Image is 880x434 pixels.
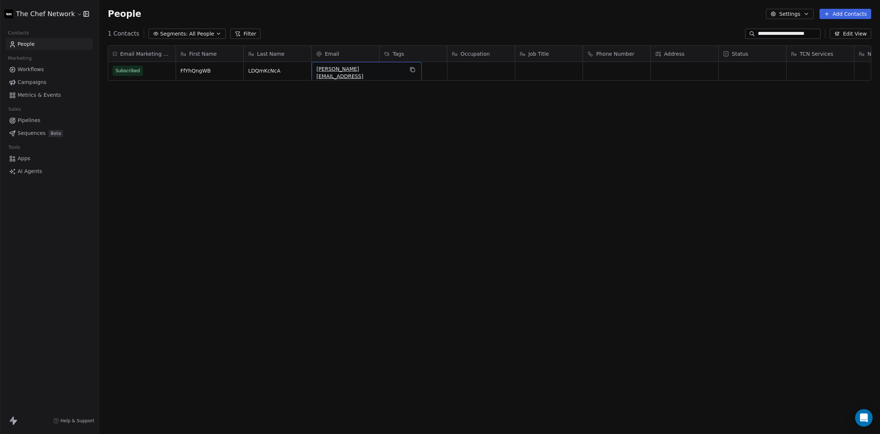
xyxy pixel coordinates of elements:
span: Beta [48,130,63,137]
span: Contacts [5,27,32,38]
a: Metrics & Events [6,89,93,101]
span: Metrics & Events [18,91,61,99]
span: Email Marketing Consent [120,50,171,58]
span: LDQmKcNcA [248,67,307,74]
span: AI Agents [18,168,42,175]
span: FfYhQngWB [180,67,239,74]
div: First Name [176,46,243,62]
span: People [18,40,35,48]
a: Campaigns [6,76,93,88]
div: Phone Number [583,46,650,62]
div: TCN Services [786,46,854,62]
a: Help & Support [53,418,94,424]
a: Pipelines [6,114,93,126]
span: All People [189,30,214,38]
span: Campaigns [18,78,46,86]
span: Status [732,50,748,58]
span: Subscribed [115,67,140,74]
div: Status [719,46,786,62]
span: First Name [189,50,217,58]
span: TCN Services [800,50,833,58]
span: Tools [5,142,23,153]
button: Settings [766,9,813,19]
button: Add Contacts [819,9,871,19]
img: 474584105_122107189682724606_8841237860839550609_n.jpg [4,10,13,18]
span: Segments: [160,30,188,38]
span: Address [664,50,685,58]
span: Occupation [461,50,490,58]
button: Filter [230,29,261,39]
a: Apps [6,152,93,165]
span: Workflows [18,66,44,73]
a: AI Agents [6,165,93,177]
span: [PERSON_NAME][EMAIL_ADDRESS][PERSON_NAME][DOMAIN_NAME] [316,65,404,87]
span: Pipelines [18,117,40,124]
div: Open Intercom Messenger [855,409,873,427]
span: People [108,8,141,19]
div: Occupation [447,46,515,62]
div: Last Name [244,46,311,62]
span: The Chef Network [16,9,75,19]
div: Address [651,46,718,62]
span: 1 Contacts [108,29,139,38]
span: Last Name [257,50,285,58]
a: SequencesBeta [6,127,93,139]
span: Sequences [18,129,45,137]
span: Email [325,50,339,58]
a: Workflows [6,63,93,76]
span: Help & Support [60,418,94,424]
span: Marketing [5,53,35,64]
a: People [6,38,93,50]
button: The Chef Network [9,8,78,20]
span: Apps [18,155,30,162]
span: Sales [5,104,24,115]
span: Tags [393,50,404,58]
div: Email [312,46,379,62]
div: grid [108,62,176,410]
div: Tags [379,46,447,62]
span: Job Title [528,50,549,58]
div: Email Marketing Consent [108,46,176,62]
div: Job Title [515,46,583,62]
button: Edit View [830,29,871,39]
span: Phone Number [596,50,634,58]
